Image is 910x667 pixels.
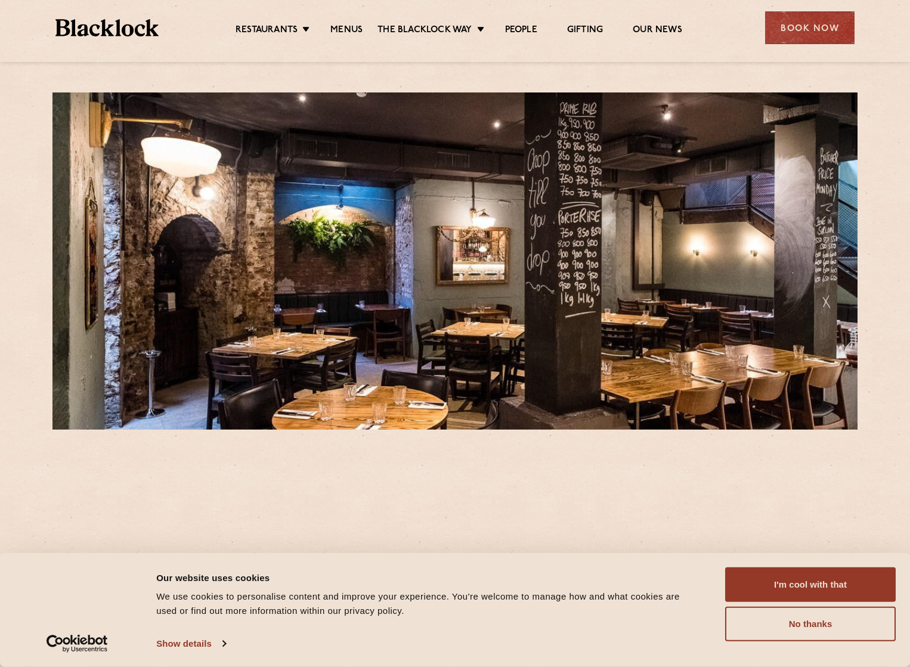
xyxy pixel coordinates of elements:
button: No thanks [725,607,896,641]
a: Gifting [567,24,603,38]
a: The Blacklock Way [377,24,472,38]
a: Usercentrics Cookiebot - opens in a new window [25,635,129,653]
a: Show details [156,635,225,653]
a: Our News [633,24,682,38]
a: People [505,24,537,38]
a: Restaurants [236,24,298,38]
button: I'm cool with that [725,567,896,602]
div: Book Now [765,11,855,44]
img: BL_Textured_Logo-footer-cropped.svg [55,19,159,36]
div: We use cookies to personalise content and improve your experience. You're welcome to manage how a... [156,589,698,618]
div: Our website uses cookies [156,570,698,585]
a: Menus [330,24,363,38]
